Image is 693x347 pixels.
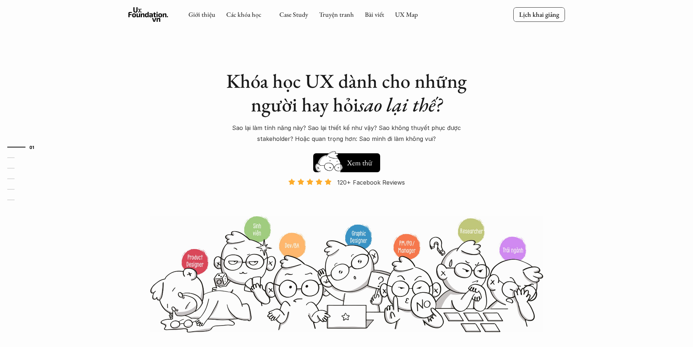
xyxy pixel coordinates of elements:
a: Lịch khai giảng [513,7,565,21]
strong: 01 [29,145,35,150]
a: Xem thử [313,150,380,172]
a: 01 [7,143,42,151]
a: Các khóa học [226,10,261,19]
a: UX Map [395,10,418,19]
p: Sao lại làm tính năng này? Sao lại thiết kế như vậy? Sao không thuyết phục được stakeholder? Hoặc... [219,122,474,145]
p: 120+ Facebook Reviews [337,177,405,188]
h5: Xem thử [346,158,373,168]
a: Giới thiệu [188,10,215,19]
p: Lịch khai giảng [519,10,559,19]
h1: Khóa học UX dành cho những người hay hỏi [219,69,474,117]
a: Bài viết [365,10,384,19]
a: Case Study [279,10,308,19]
a: Truyện tranh [319,10,354,19]
a: 120+ Facebook Reviews [282,178,411,215]
em: sao lại thế? [358,92,442,117]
